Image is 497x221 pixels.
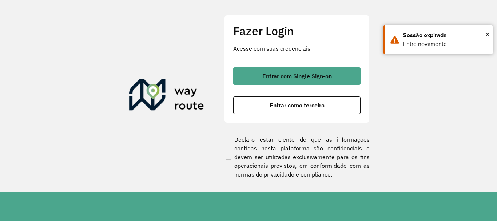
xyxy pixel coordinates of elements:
span: × [486,29,489,40]
div: Entre novamente [403,40,487,48]
h2: Fazer Login [233,24,361,38]
div: Sessão expirada [403,31,487,40]
button: Close [486,29,489,40]
p: Acesse com suas credenciais [233,44,361,53]
button: button [233,96,361,114]
span: Entrar como terceiro [270,102,325,108]
img: Roteirizador AmbevTech [129,79,204,114]
label: Declaro estar ciente de que as informações contidas nesta plataforma são confidenciais e devem se... [224,135,370,179]
button: button [233,67,361,85]
span: Entrar com Single Sign-on [262,73,332,79]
